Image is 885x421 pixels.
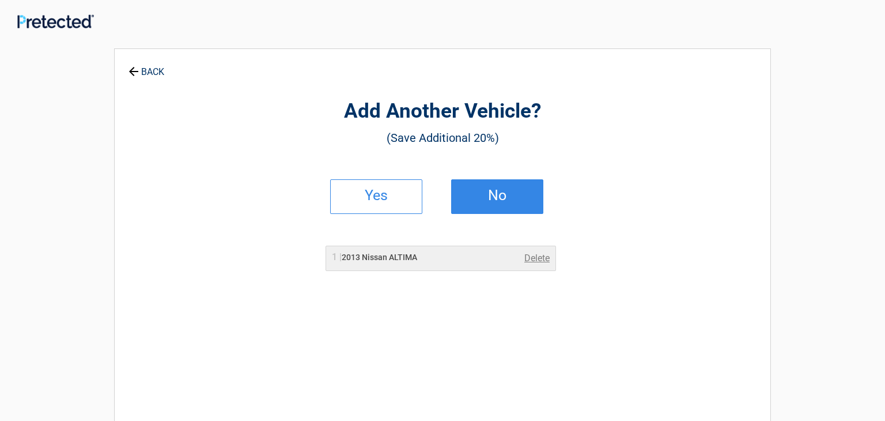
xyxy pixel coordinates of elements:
h2: 2013 Nissan ALTIMA [332,251,417,264]
h3: (Save Additional 20%) [178,128,707,148]
h2: Add Another Vehicle? [178,98,707,125]
h2: No [463,191,531,200]
a: Delete [524,251,550,265]
a: BACK [126,57,167,77]
span: 1 | [332,251,342,262]
h2: Yes [342,191,410,200]
img: Main Logo [17,14,94,28]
